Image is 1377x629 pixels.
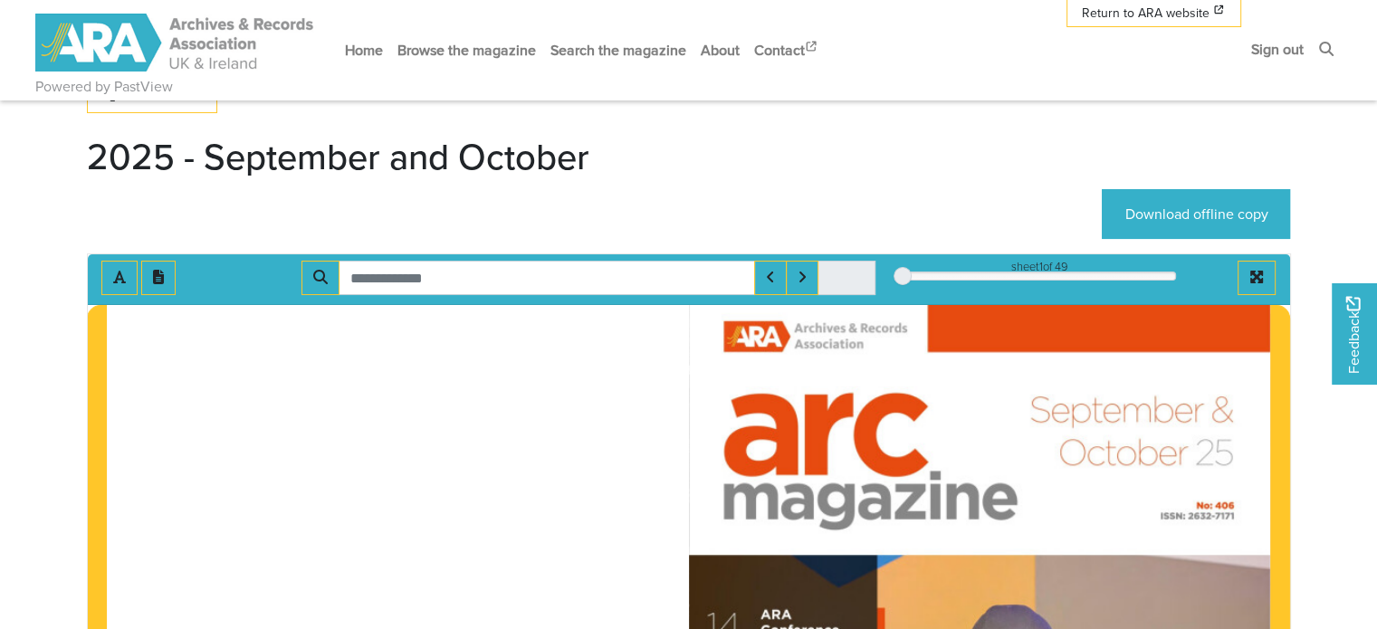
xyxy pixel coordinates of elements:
a: Sign out [1244,25,1311,73]
button: Next Match [786,261,818,295]
span: 1 [1039,258,1043,275]
span: Return to ARA website [1082,4,1210,23]
a: Would you like to provide feedback? [1332,283,1377,385]
button: Search [301,261,339,295]
a: Home [338,26,390,74]
a: Browse the magazine [390,26,543,74]
button: Open transcription window [141,261,176,295]
input: Search for [339,261,755,295]
button: Previous Match [754,261,787,295]
a: Search the magazine [543,26,693,74]
a: ARA - ARC Magazine | Powered by PastView logo [35,4,316,82]
h1: 2025 - September and October [87,135,589,178]
a: About [693,26,747,74]
span: Feedback [1343,296,1364,373]
button: Toggle text selection (Alt+T) [101,261,138,295]
button: Full screen mode [1238,261,1276,295]
div: sheet of 49 [903,258,1176,275]
img: ARA - ARC Magazine | Powered by PastView [35,14,316,71]
a: Download offline copy [1102,189,1290,239]
a: Contact [747,26,827,74]
a: Powered by PastView [35,76,173,98]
